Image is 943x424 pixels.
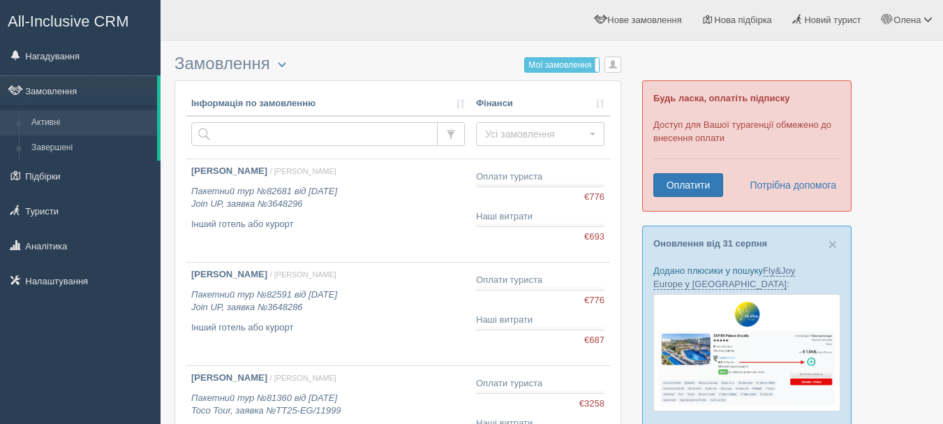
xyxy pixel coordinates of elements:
p: Інший готель або курорт [191,218,465,231]
span: €3258 [579,397,604,411]
label: Мої замовлення [525,58,599,72]
div: Оплати туриста [476,274,604,287]
button: Усі замовлення [476,122,604,146]
a: [PERSON_NAME] / [PERSON_NAME] Пакетний тур №82591 від [DATE]Join UP, заявка №3648286 Інший готель... [186,263,470,365]
b: [PERSON_NAME] [191,372,267,383]
span: Усі замовлення [485,127,586,141]
span: × [829,236,837,252]
i: Пакетний тур №82681 від [DATE] Join UP, заявка №3648296 [191,186,337,210]
span: €687 [584,334,604,347]
i: Пакетний тур №81360 від [DATE] Toco Tour, заявка №TT25-EG/11999 [191,393,341,416]
a: Активні [25,110,157,136]
span: / [PERSON_NAME] [270,167,336,175]
span: All-Inclusive CRM [8,13,129,30]
img: fly-joy-de-proposal-crm-for-travel-agency.png [653,294,840,411]
button: Close [829,237,837,251]
b: Будь ласка, оплатіть підписку [653,93,789,103]
span: Новий турист [804,15,861,25]
a: Інформація по замовленню [191,97,465,110]
span: €776 [584,294,604,307]
p: Додано плюсики у пошуку : [653,264,840,291]
a: Оновлення від 31 серпня [653,238,767,249]
span: €693 [584,231,604,244]
h3: Замовлення [175,54,621,73]
a: Завершені [25,136,157,161]
div: Оплати туриста [476,170,604,184]
a: Потрібна допомога [741,173,837,197]
span: / [PERSON_NAME] [270,374,336,382]
div: Доступ для Вашої турагенції обмежено до внесення оплати [642,80,852,212]
span: Нове замовлення [607,15,681,25]
a: Fly&Joy Europe у [GEOGRAPHIC_DATA] [653,265,795,290]
span: Олена [893,15,921,25]
b: [PERSON_NAME] [191,269,267,279]
b: [PERSON_NAME] [191,166,267,176]
i: Пакетний тур №82591 від [DATE] Join UP, заявка №3648286 [191,289,337,313]
div: Оплати туриста [476,377,604,390]
a: All-Inclusive CRM [1,1,160,39]
div: Наші витрати [476,210,604,224]
div: Наші витрати [476,314,604,327]
input: Пошук за номером замовлення, ПІБ або паспортом туриста [191,122,438,146]
a: Оплатити [653,173,723,197]
span: €776 [584,191,604,204]
span: Нова підбірка [714,15,772,25]
p: Інший готель або курорт [191,321,465,335]
a: Фінанси [476,97,604,110]
a: [PERSON_NAME] / [PERSON_NAME] Пакетний тур №82681 від [DATE]Join UP, заявка №3648296 Інший готель... [186,159,470,262]
span: / [PERSON_NAME] [270,270,336,279]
